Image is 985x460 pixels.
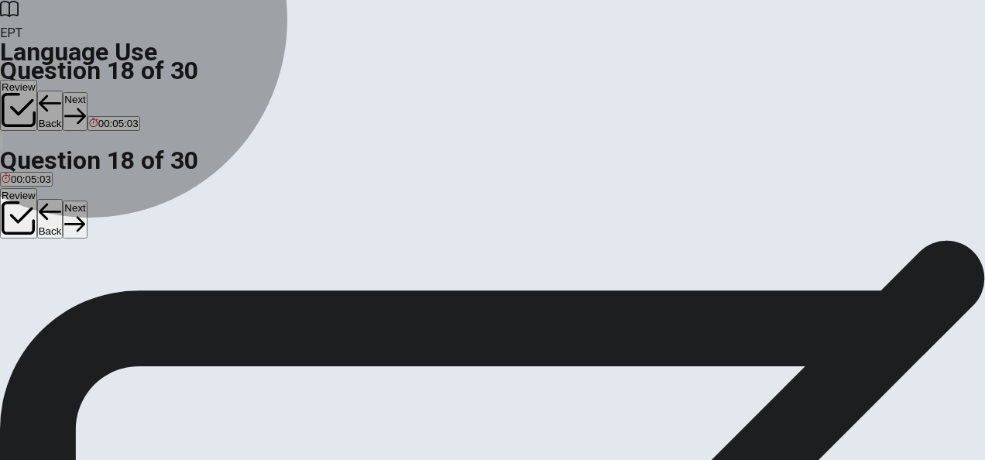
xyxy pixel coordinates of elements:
[37,199,63,239] button: Back
[98,118,139,129] span: 00:05:03
[88,116,140,131] button: 00:05:03
[11,173,51,185] span: 00:05:03
[37,91,63,131] button: Back
[63,92,87,130] button: Next
[63,201,87,239] button: Next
